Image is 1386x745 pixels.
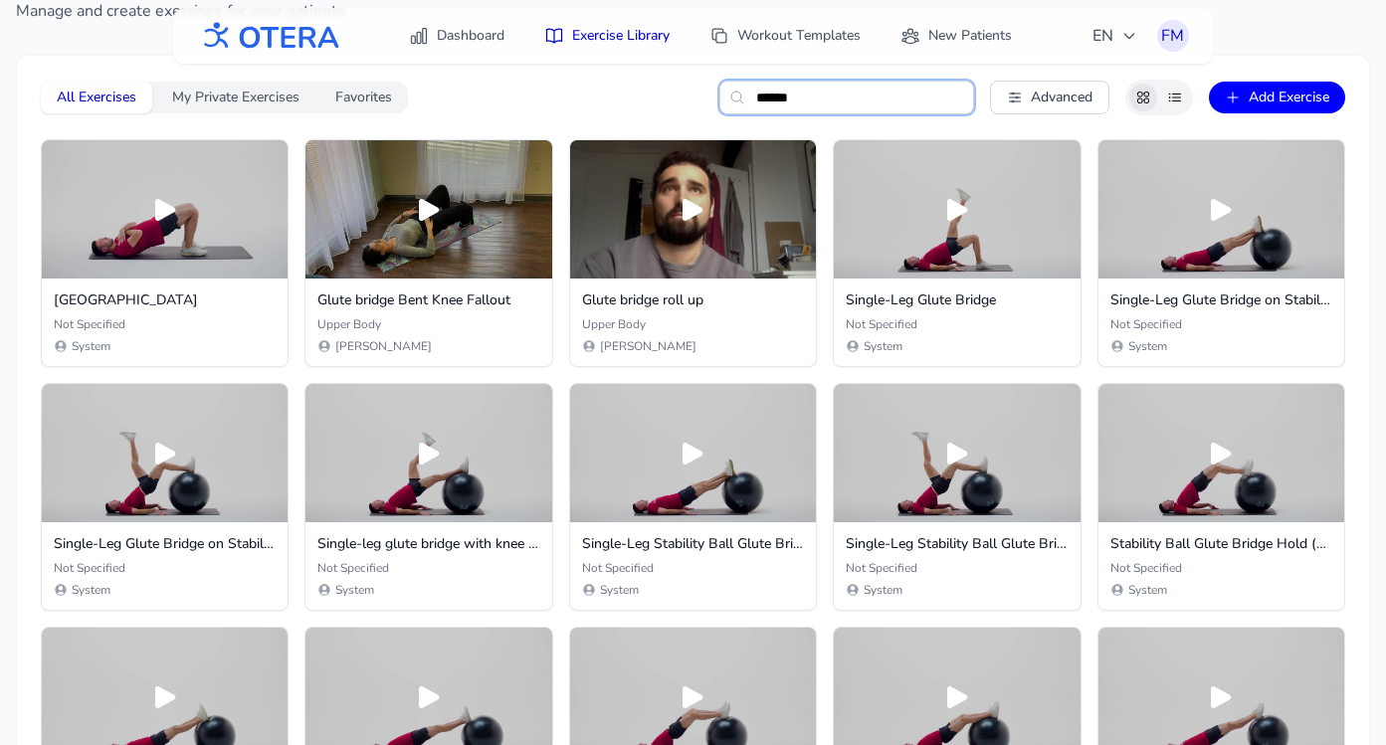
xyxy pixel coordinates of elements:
[317,534,539,554] h3: Single-leg glute bridge with knee curl on stability ball
[1110,290,1332,310] h3: Single-Leg Glute Bridge on Stability Ball
[335,582,374,598] span: System
[1110,560,1182,576] span: Not Specified
[1092,24,1137,48] span: EN
[1128,338,1167,354] span: System
[319,82,408,113] button: Favorites
[317,560,389,576] span: Not Specified
[54,316,125,332] span: Not Specified
[697,18,873,54] a: Workout Templates
[1209,82,1345,113] button: Add Exercise
[1110,534,1332,554] h3: Stability Ball Glute Bridge Hold (knees bent)
[72,338,110,354] span: System
[582,290,804,310] h3: Glute bridge roll up
[1081,16,1149,56] button: EN
[54,560,125,576] span: Not Specified
[846,316,917,332] span: Not Specified
[600,582,639,598] span: System
[864,338,902,354] span: System
[990,81,1109,114] button: Advanced
[889,18,1024,54] a: New Patients
[41,82,152,113] button: All Exercises
[397,18,516,54] a: Dashboard
[1157,20,1189,52] button: FM
[1128,582,1167,598] span: System
[864,582,902,598] span: System
[54,534,276,554] h3: Single-Leg Glute Bridge on Stability Ball
[846,560,917,576] span: Not Specified
[317,316,381,332] span: Upper Body
[582,316,646,332] span: Upper Body
[72,582,110,598] span: System
[1110,316,1182,332] span: Not Specified
[197,14,340,59] img: OTERA logo
[582,534,804,554] h3: Single-Leg Stability Ball Glute Bridge
[335,338,432,354] span: [PERSON_NAME]
[532,18,682,54] a: Exercise Library
[1031,88,1092,107] span: Advanced
[600,338,696,354] span: [PERSON_NAME]
[54,290,276,310] h3: Glute Bridge
[846,534,1068,554] h3: Single-Leg Stability Ball Glute Bridge (knee bent)
[582,560,654,576] span: Not Specified
[317,290,539,310] h3: Glute bridge Bent Knee Fallout
[846,290,1068,310] h3: Single-Leg Glute Bridge
[156,82,315,113] button: My Private Exercises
